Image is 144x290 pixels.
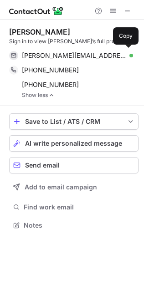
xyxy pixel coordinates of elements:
[9,201,139,214] button: Find work email
[9,113,139,130] button: save-profile-one-click
[9,37,139,46] div: Sign in to view [PERSON_NAME]’s full profile
[22,66,79,74] span: [PHONE_NUMBER]
[24,221,135,229] span: Notes
[9,179,139,195] button: Add to email campaign
[22,81,79,89] span: [PHONE_NUMBER]
[9,219,139,232] button: Notes
[9,135,139,152] button: AI write personalized message
[22,51,126,60] span: [PERSON_NAME][EMAIL_ADDRESS][DOMAIN_NAME]
[9,157,139,173] button: Send email
[22,92,139,98] a: Show less
[9,27,70,36] div: [PERSON_NAME]
[24,203,135,211] span: Find work email
[25,118,123,125] div: Save to List / ATS / CRM
[25,162,60,169] span: Send email
[49,92,54,98] img: -
[25,183,97,191] span: Add to email campaign
[9,5,64,16] img: ContactOut v5.3.10
[25,140,122,147] span: AI write personalized message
